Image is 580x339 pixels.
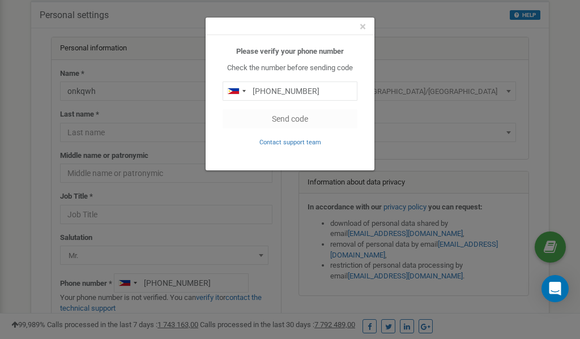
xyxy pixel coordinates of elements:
[360,21,366,33] button: Close
[259,138,321,146] a: Contact support team
[541,275,569,302] div: Open Intercom Messenger
[223,82,249,100] div: Telephone country code
[223,63,357,74] p: Check the number before sending code
[236,47,344,55] b: Please verify your phone number
[360,20,366,33] span: ×
[259,139,321,146] small: Contact support team
[223,109,357,128] button: Send code
[223,81,357,101] input: 0905 123 4567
